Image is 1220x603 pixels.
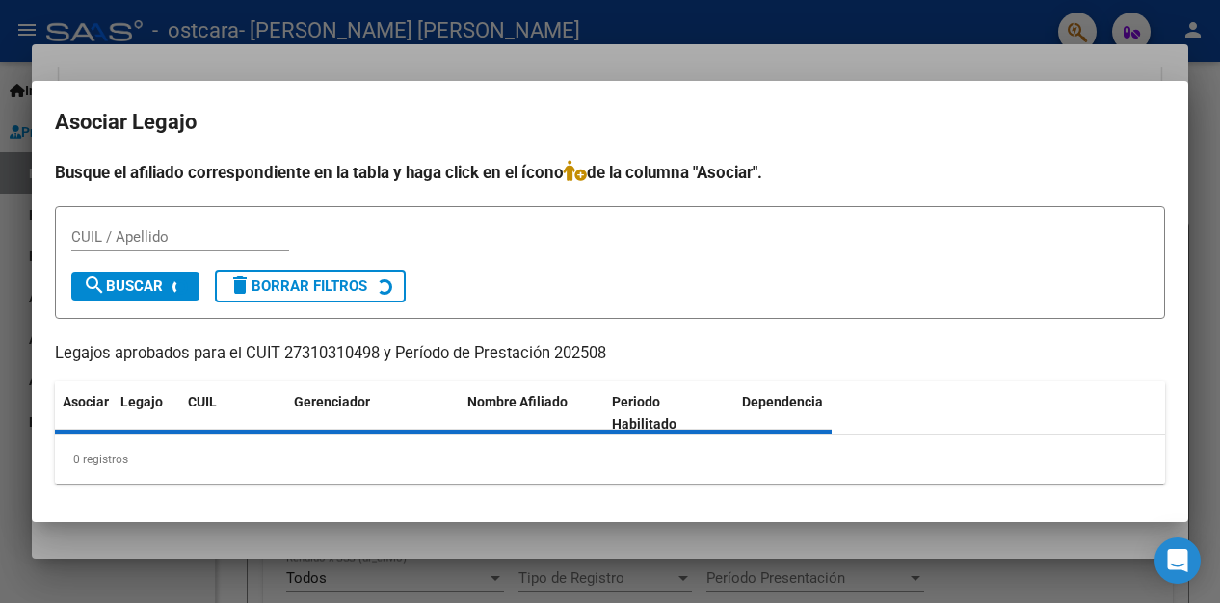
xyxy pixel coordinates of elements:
[734,381,879,445] datatable-header-cell: Dependencia
[612,394,676,432] span: Periodo Habilitado
[742,394,823,409] span: Dependencia
[228,277,367,295] span: Borrar Filtros
[55,381,113,445] datatable-header-cell: Asociar
[467,394,568,409] span: Nombre Afiliado
[1154,537,1201,584] div: Open Intercom Messenger
[604,381,734,445] datatable-header-cell: Periodo Habilitado
[55,342,1165,366] p: Legajos aprobados para el CUIT 27310310498 y Período de Prestación 202508
[55,160,1165,185] h4: Busque el afiliado correspondiente en la tabla y haga click en el ícono de la columna "Asociar".
[294,394,370,409] span: Gerenciador
[83,274,106,297] mat-icon: search
[113,381,180,445] datatable-header-cell: Legajo
[63,394,109,409] span: Asociar
[55,104,1165,141] h2: Asociar Legajo
[215,270,406,302] button: Borrar Filtros
[83,277,163,295] span: Buscar
[120,394,163,409] span: Legajo
[55,435,1165,484] div: 0 registros
[286,381,460,445] datatable-header-cell: Gerenciador
[180,381,286,445] datatable-header-cell: CUIL
[188,394,217,409] span: CUIL
[228,274,252,297] mat-icon: delete
[71,272,199,301] button: Buscar
[460,381,604,445] datatable-header-cell: Nombre Afiliado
